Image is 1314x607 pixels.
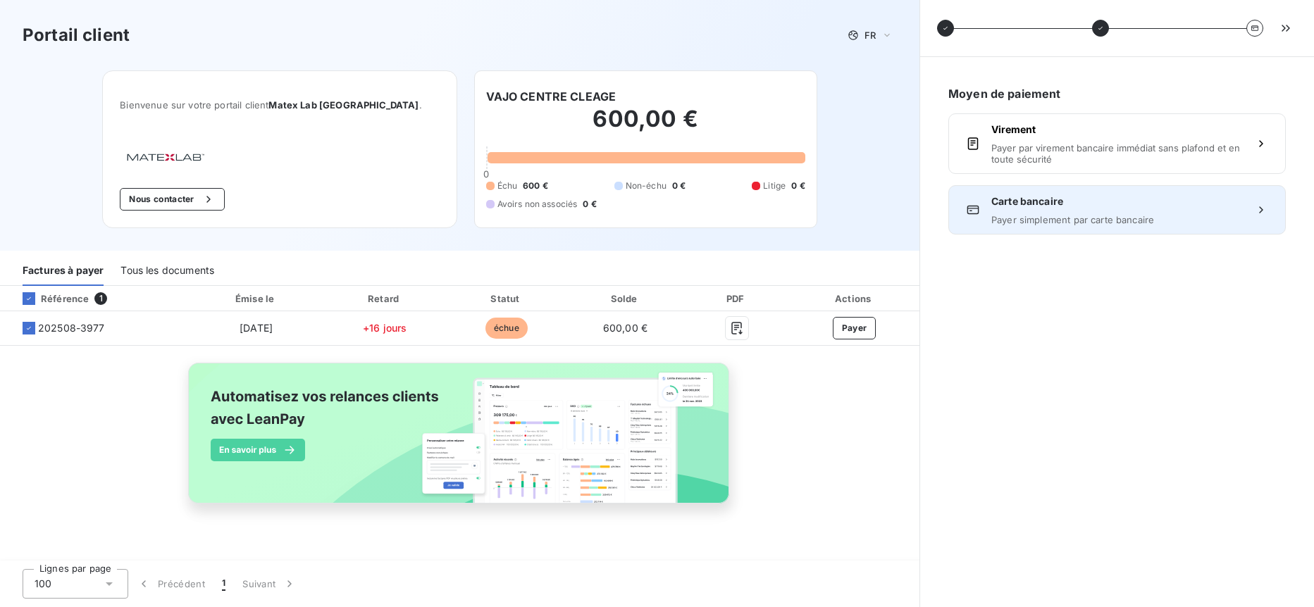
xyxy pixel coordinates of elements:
img: banner [175,354,745,527]
span: Non-échu [626,180,667,192]
span: 600 € [523,180,548,192]
span: FR [864,30,876,41]
div: Émise le [192,292,320,306]
span: 100 [35,577,51,591]
h3: Portail client [23,23,130,48]
span: 202508-3977 [38,321,105,335]
span: 0 € [672,180,686,192]
span: Avoirs non associés [497,198,578,211]
h6: VAJO CENTRE CLEAGE [486,88,616,105]
div: Statut [450,292,564,306]
span: Payer par virement bancaire immédiat sans plafond et en toute sécurité [991,142,1243,165]
button: Nous contacter [120,188,224,211]
span: Virement [991,123,1243,137]
span: 600,00 € [603,322,647,334]
div: Factures à payer [23,256,104,286]
h6: Moyen de paiement [948,85,1286,102]
button: Précédent [128,569,213,599]
span: Carte bancaire [991,194,1243,208]
span: Litige [763,180,786,192]
span: 0 [483,168,489,180]
span: Bienvenue sur votre portail client . [120,99,439,111]
div: Actions [792,292,917,306]
button: Payer [833,317,876,339]
span: échue [485,318,528,339]
span: Échu [497,180,518,192]
span: 1 [94,292,107,305]
div: Référence [11,292,89,305]
span: 0 € [583,198,596,211]
span: Payer simplement par carte bancaire [991,214,1243,225]
div: Tous les documents [120,256,214,286]
button: 1 [213,569,234,599]
span: 1 [222,577,225,591]
button: Suivant [234,569,305,599]
div: PDF [687,292,787,306]
span: Matex Lab [GEOGRAPHIC_DATA] [268,99,419,111]
span: [DATE] [240,322,273,334]
span: 0 € [791,180,805,192]
div: Solde [569,292,681,306]
img: Company logo [120,147,210,165]
span: +16 jours [363,322,407,334]
div: Retard [326,292,444,306]
h2: 600,00 € [486,105,805,147]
